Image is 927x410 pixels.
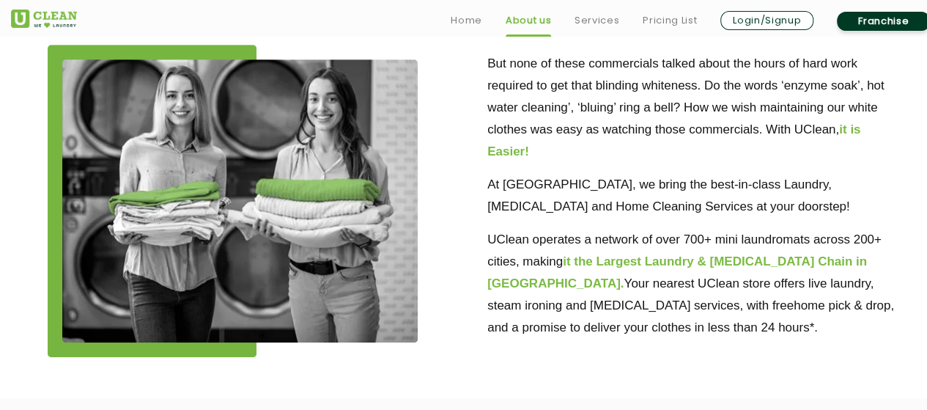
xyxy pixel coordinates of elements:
[487,53,905,163] p: But none of these commercials talked about the hours of hard work required to get that blinding w...
[62,59,418,343] img: about_img_11zon.webp
[720,11,813,30] a: Login/Signup
[487,174,905,218] p: At [GEOGRAPHIC_DATA], we bring the best-in-class Laundry, [MEDICAL_DATA] and Home Cleaning Servic...
[451,12,482,29] a: Home
[575,12,619,29] a: Services
[643,12,697,29] a: Pricing List
[11,10,77,28] img: UClean Laundry and Dry Cleaning
[506,12,551,29] a: About us
[487,255,867,290] b: it the Largest Laundry & [MEDICAL_DATA] Chain in [GEOGRAPHIC_DATA].
[487,229,905,339] p: UClean operates a network of over 700+ mini laundromats across 200+ cities, making Your nearest U...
